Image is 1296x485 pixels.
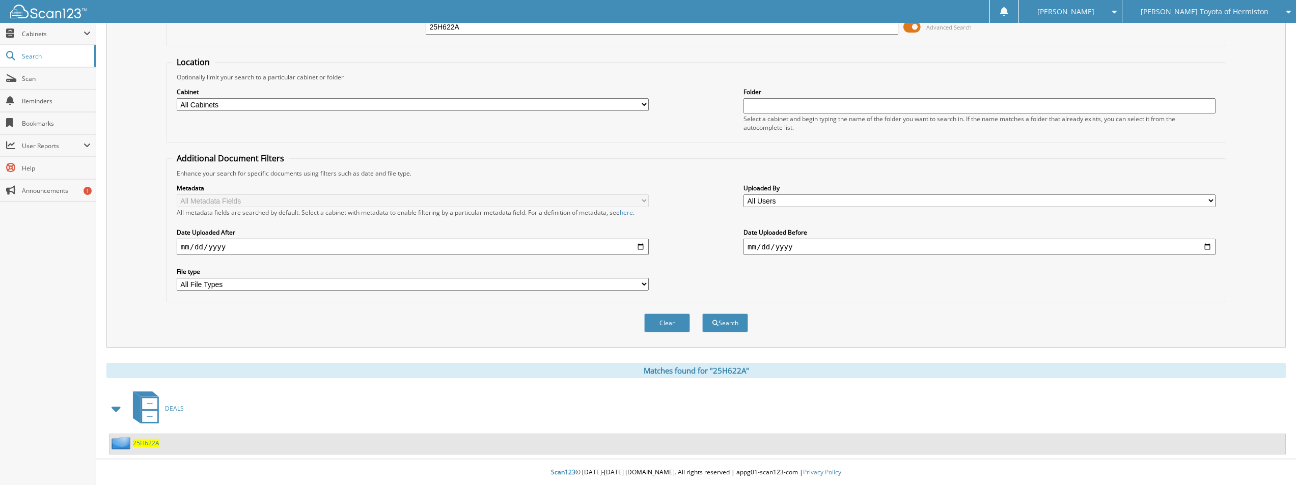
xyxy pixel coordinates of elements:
a: 25H622A [133,439,159,447]
div: All metadata fields are searched by default. Select a cabinet with metadata to enable filtering b... [177,208,649,217]
span: Help [22,164,91,173]
input: end [743,239,1216,255]
a: Privacy Policy [803,468,841,476]
span: DEALS [165,404,184,413]
img: scan123-logo-white.svg [10,5,87,18]
div: Optionally limit your search to a particular cabinet or folder [172,73,1221,81]
a: here [620,208,633,217]
legend: Location [172,56,215,68]
label: Date Uploaded After [177,228,649,237]
span: Scan123 [551,468,575,476]
span: Cabinets [22,30,84,38]
label: Uploaded By [743,184,1216,192]
button: Clear [644,313,690,332]
span: [PERSON_NAME] Toyota of Hermiston [1141,9,1269,15]
span: [PERSON_NAME] [1037,9,1094,15]
label: Cabinet [177,88,649,96]
button: Search [702,313,748,332]
span: Bookmarks [22,119,91,128]
div: Enhance your search for specific documents using filters such as date and file type. [172,169,1221,178]
label: Metadata [177,184,649,192]
span: Reminders [22,97,91,105]
span: Search [22,52,89,61]
legend: Additional Document Filters [172,153,289,164]
span: User Reports [22,141,84,150]
span: Scan [22,74,91,83]
a: DEALS [127,388,184,429]
div: Matches found for "25H622A" [106,363,1286,378]
span: Advanced Search [926,23,972,31]
label: File type [177,267,649,276]
label: Folder [743,88,1216,96]
label: Date Uploaded Before [743,228,1216,237]
div: © [DATE]-[DATE] [DOMAIN_NAME]. All rights reserved | appg01-scan123-com | [96,460,1296,485]
input: start [177,239,649,255]
div: Select a cabinet and begin typing the name of the folder you want to search in. If the name match... [743,115,1216,132]
img: folder2.png [112,437,133,449]
span: Announcements [22,186,91,195]
div: 1 [84,187,92,195]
